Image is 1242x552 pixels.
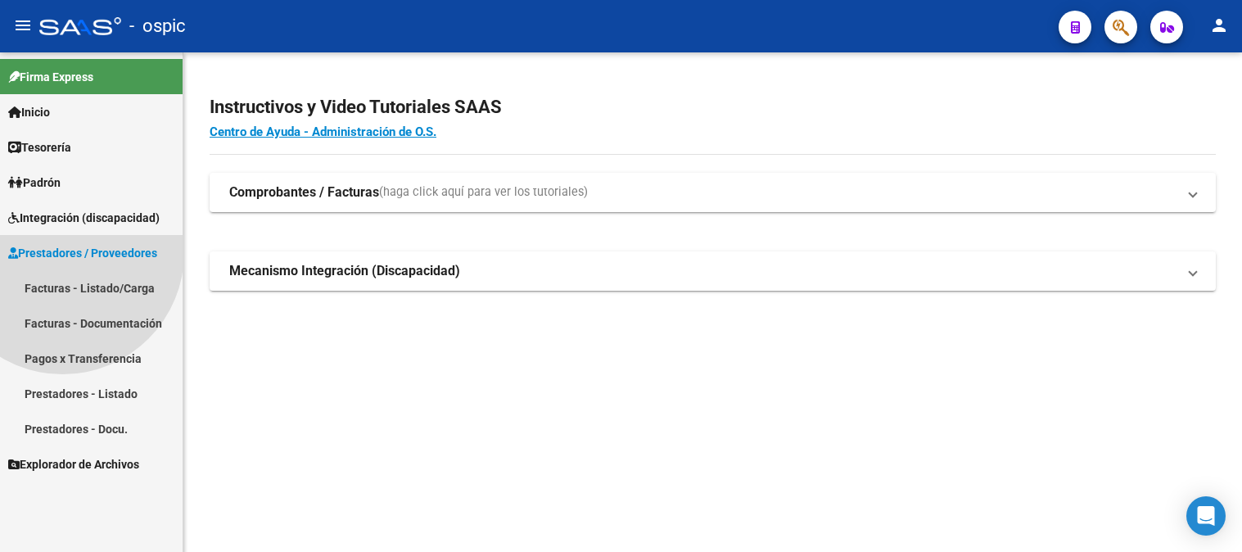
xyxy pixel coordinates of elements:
[210,173,1216,212] mat-expansion-panel-header: Comprobantes / Facturas(haga click aquí para ver los tutoriales)
[1209,16,1229,35] mat-icon: person
[8,138,71,156] span: Tesorería
[8,68,93,86] span: Firma Express
[229,183,379,201] strong: Comprobantes / Facturas
[210,92,1216,123] h2: Instructivos y Video Tutoriales SAAS
[210,124,436,139] a: Centro de Ayuda - Administración de O.S.
[129,8,186,44] span: - ospic
[379,183,588,201] span: (haga click aquí para ver los tutoriales)
[8,209,160,227] span: Integración (discapacidad)
[210,251,1216,291] mat-expansion-panel-header: Mecanismo Integración (Discapacidad)
[8,103,50,121] span: Inicio
[13,16,33,35] mat-icon: menu
[229,262,460,280] strong: Mecanismo Integración (Discapacidad)
[1186,496,1226,536] div: Open Intercom Messenger
[8,455,139,473] span: Explorador de Archivos
[8,174,61,192] span: Padrón
[8,244,157,262] span: Prestadores / Proveedores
